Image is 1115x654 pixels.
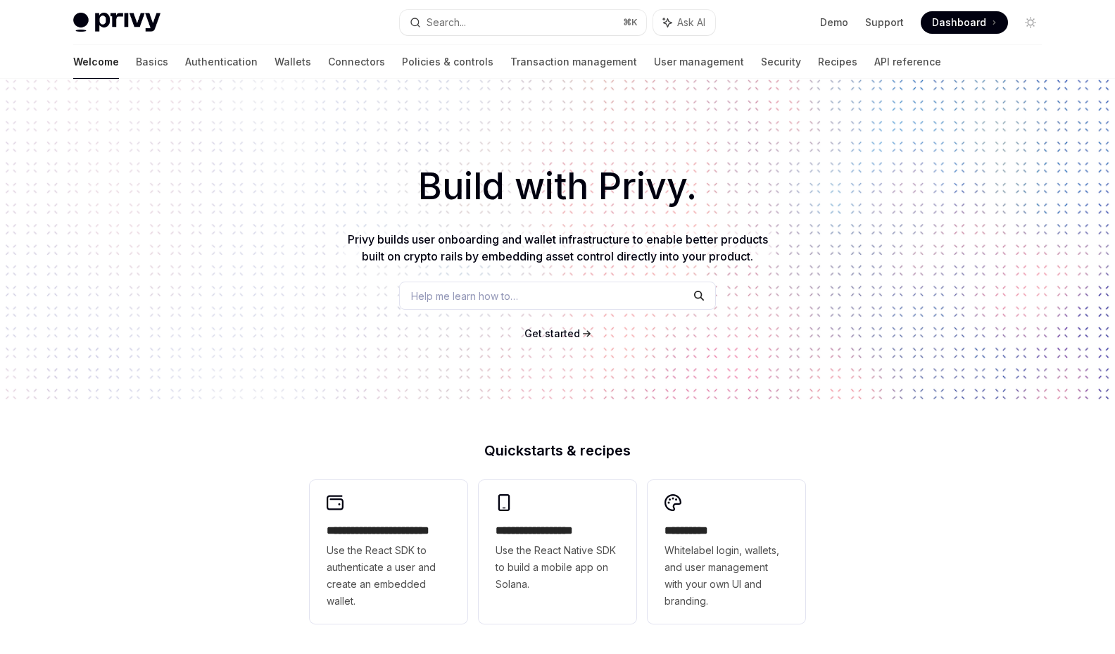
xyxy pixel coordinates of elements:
a: Basics [136,45,168,79]
a: Welcome [73,45,119,79]
a: Support [865,15,904,30]
a: Recipes [818,45,857,79]
a: Security [761,45,801,79]
a: **** *****Whitelabel login, wallets, and user management with your own UI and branding. [648,480,805,624]
button: Ask AI [653,10,715,35]
img: light logo [73,13,160,32]
span: Dashboard [932,15,986,30]
a: Connectors [328,45,385,79]
a: Dashboard [921,11,1008,34]
span: Privy builds user onboarding and wallet infrastructure to enable better products built on crypto ... [348,232,768,263]
a: Demo [820,15,848,30]
a: Transaction management [510,45,637,79]
button: Search...⌘K [400,10,646,35]
span: ⌘ K [623,17,638,28]
span: Use the React Native SDK to build a mobile app on Solana. [496,542,619,593]
a: **** **** **** ***Use the React Native SDK to build a mobile app on Solana. [479,480,636,624]
a: User management [654,45,744,79]
a: API reference [874,45,941,79]
span: Get started [524,327,580,339]
a: Wallets [275,45,311,79]
a: Policies & controls [402,45,493,79]
span: Help me learn how to… [411,289,518,303]
span: Use the React SDK to authenticate a user and create an embedded wallet. [327,542,451,610]
span: Ask AI [677,15,705,30]
span: Whitelabel login, wallets, and user management with your own UI and branding. [664,542,788,610]
h2: Quickstarts & recipes [310,444,805,458]
h1: Build with Privy. [23,159,1092,214]
button: Toggle dark mode [1019,11,1042,34]
div: Search... [427,14,466,31]
a: Authentication [185,45,258,79]
a: Get started [524,327,580,341]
